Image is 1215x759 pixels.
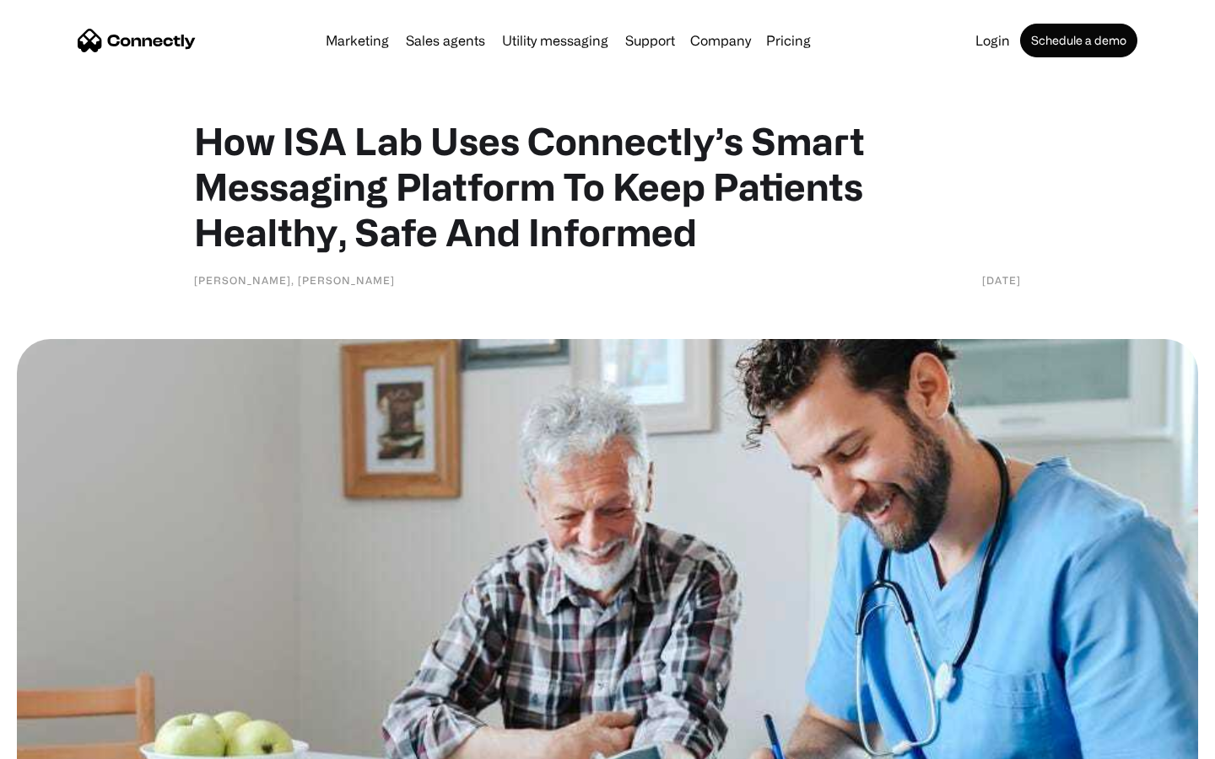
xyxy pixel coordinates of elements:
[759,34,818,47] a: Pricing
[319,34,396,47] a: Marketing
[982,272,1021,288] div: [DATE]
[618,34,682,47] a: Support
[495,34,615,47] a: Utility messaging
[194,118,1021,255] h1: How ISA Lab Uses Connectly’s Smart Messaging Platform To Keep Patients Healthy, Safe And Informed
[399,34,492,47] a: Sales agents
[194,272,395,288] div: [PERSON_NAME], [PERSON_NAME]
[34,729,101,753] ul: Language list
[969,34,1017,47] a: Login
[690,29,751,52] div: Company
[17,729,101,753] aside: Language selected: English
[1020,24,1137,57] a: Schedule a demo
